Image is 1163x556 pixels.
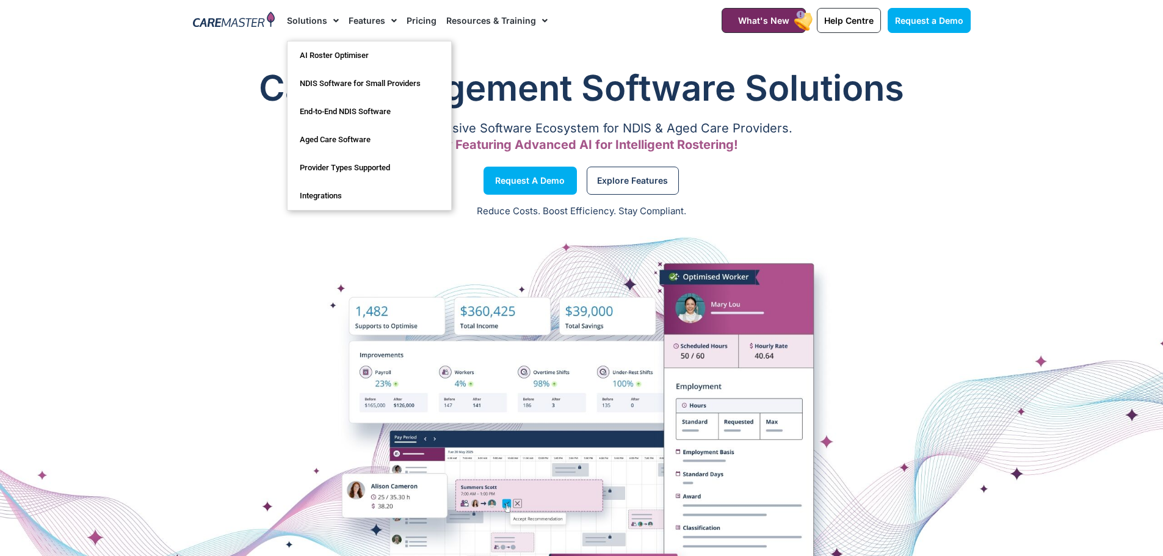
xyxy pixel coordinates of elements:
span: Explore Features [597,178,668,184]
a: NDIS Software for Small Providers [288,70,451,98]
ul: Solutions [287,41,452,211]
a: Explore Features [587,167,679,195]
span: Now Featuring Advanced AI for Intelligent Rostering! [426,137,738,152]
a: Integrations [288,182,451,210]
a: Provider Types Supported [288,154,451,182]
a: Help Centre [817,8,881,33]
span: Help Centre [824,15,874,26]
a: What's New [722,8,806,33]
a: Aged Care Software [288,126,451,154]
span: Request a Demo [895,15,963,26]
a: Request a Demo [888,8,971,33]
span: Request a Demo [495,178,565,184]
span: What's New [738,15,789,26]
p: A Comprehensive Software Ecosystem for NDIS & Aged Care Providers. [193,125,971,132]
a: End-to-End NDIS Software [288,98,451,126]
p: Reduce Costs. Boost Efficiency. Stay Compliant. [7,204,1156,218]
a: AI Roster Optimiser [288,42,451,70]
a: Request a Demo [484,167,577,195]
h1: Care Management Software Solutions [193,63,971,112]
img: CareMaster Logo [193,12,275,30]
